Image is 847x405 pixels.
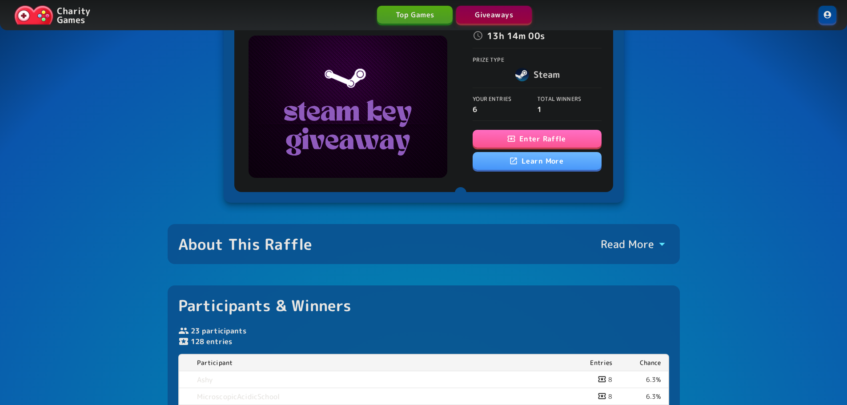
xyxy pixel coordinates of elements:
p: 13h 14m 00s [487,28,545,43]
p: 23 participants [178,325,669,336]
p: 128 entries [178,336,669,347]
span: Prize Type [473,56,504,64]
td: 6.3% [619,371,668,388]
td: 6.3% [619,388,668,405]
span: Your Entries [473,95,511,103]
a: Learn More [473,152,602,170]
th: Participant [190,355,571,371]
h6: Steam [534,67,560,81]
td: 8 [571,388,619,405]
img: Random Steam Key [249,36,447,178]
p: Read More [601,237,654,251]
p: MicroscopicAcidicSchool [197,391,564,402]
p: 1 [537,104,602,115]
a: Top Games [377,6,453,24]
button: About This RaffleRead More [168,224,680,264]
div: Participants & Winners [178,296,352,315]
div: About This Raffle [178,235,313,253]
a: Giveaways [456,6,532,24]
p: 6 [473,104,537,115]
p: Charity Games [57,6,90,24]
span: Total Winners [537,95,581,103]
button: Enter Raffle [473,130,602,148]
th: Chance [619,355,668,371]
img: Charity.Games [14,5,53,25]
th: Entries [571,355,619,371]
a: Charity Games [11,4,94,27]
p: Ashy [197,374,564,385]
td: 8 [571,371,619,388]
